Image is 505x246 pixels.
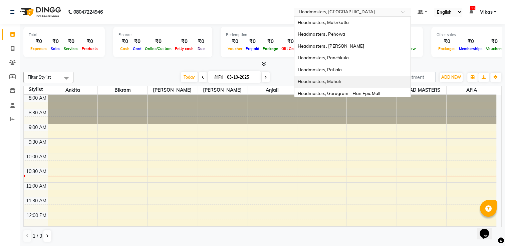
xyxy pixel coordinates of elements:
[27,139,48,146] div: 9:30 AM
[298,79,341,84] span: Headmasters, Mohali
[25,153,48,160] div: 10:00 AM
[397,86,446,94] span: HEAD MASTERS
[73,3,103,21] b: 08047224946
[226,32,316,38] div: Redemption
[470,6,475,10] span: 13
[118,38,131,45] div: ₹0
[298,20,349,25] span: Headmasters, Malerkotla
[25,197,48,204] div: 11:30 AM
[181,72,198,82] span: Today
[143,46,173,51] span: Online/Custom
[437,46,457,51] span: Packages
[280,38,301,45] div: ₹0
[118,32,207,38] div: Finance
[24,86,48,93] div: Stylist
[27,124,48,131] div: 9:00 AM
[27,95,48,102] div: 8:00 AM
[173,46,195,51] span: Petty cash
[298,43,364,49] span: Headmasters , [PERSON_NAME]
[49,38,62,45] div: ₹0
[298,91,380,96] span: Headmasters, Gurugram - Elan Epic Mall
[143,38,173,45] div: ₹0
[33,233,42,240] span: 1 / 3
[17,3,63,21] img: logo
[25,212,48,219] div: 12:00 PM
[196,46,206,51] span: Due
[25,183,48,190] div: 11:00 AM
[62,46,80,51] span: Services
[484,38,504,45] div: ₹0
[197,86,247,94] span: [PERSON_NAME]
[148,86,197,94] span: [PERSON_NAME]
[437,38,457,45] div: ₹0
[62,38,80,45] div: ₹0
[213,75,225,80] span: Fri
[27,109,48,116] div: 8:30 AM
[131,38,143,45] div: ₹0
[469,9,473,15] a: 13
[457,46,484,51] span: Memberships
[244,38,261,45] div: ₹0
[195,38,207,45] div: ₹0
[25,168,48,175] div: 10:30 AM
[457,38,484,45] div: ₹0
[29,38,49,45] div: ₹0
[28,74,51,80] span: Filter Stylist
[477,219,498,239] iframe: chat widget
[298,31,345,37] span: Headmasters , Pehowa
[226,46,244,51] span: Voucher
[480,9,492,16] span: Vikas
[131,46,143,51] span: Card
[29,46,49,51] span: Expenses
[173,38,195,45] div: ₹0
[226,38,244,45] div: ₹0
[80,38,99,45] div: ₹0
[280,46,301,51] span: Gift Cards
[118,46,131,51] span: Cash
[294,16,411,97] ng-dropdown-panel: Options list
[49,46,62,51] span: Sales
[29,32,99,38] div: Total
[247,86,297,94] span: Anjali
[80,46,99,51] span: Products
[447,86,496,94] span: AFIA
[441,75,461,80] span: ADD NEW
[484,46,504,51] span: Vouchers
[298,67,342,72] span: Headmasters, Patiala
[25,227,48,234] div: 12:30 PM
[244,46,261,51] span: Prepaid
[440,73,463,82] button: ADD NEW
[298,55,349,60] span: Headmasters, Panchkula
[98,86,147,94] span: Bikram
[48,86,97,94] span: Ankita
[225,72,258,82] input: 2025-10-03
[261,38,280,45] div: ₹0
[261,46,280,51] span: Package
